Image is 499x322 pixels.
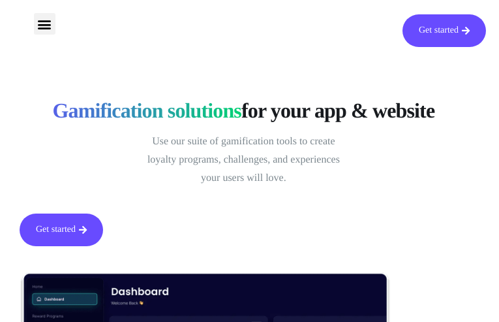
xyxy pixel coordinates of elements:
[53,98,241,123] span: Gamification solutions
[402,14,486,47] a: Get started
[20,98,468,123] h1: for your app & website
[34,13,55,35] div: Menu Toggle
[20,214,103,246] a: Get started
[139,133,348,187] p: Use our suite of gamification tools to create loyalty programs, challenges, and experiences your ...
[36,225,76,234] span: Get started
[419,26,459,35] span: Get started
